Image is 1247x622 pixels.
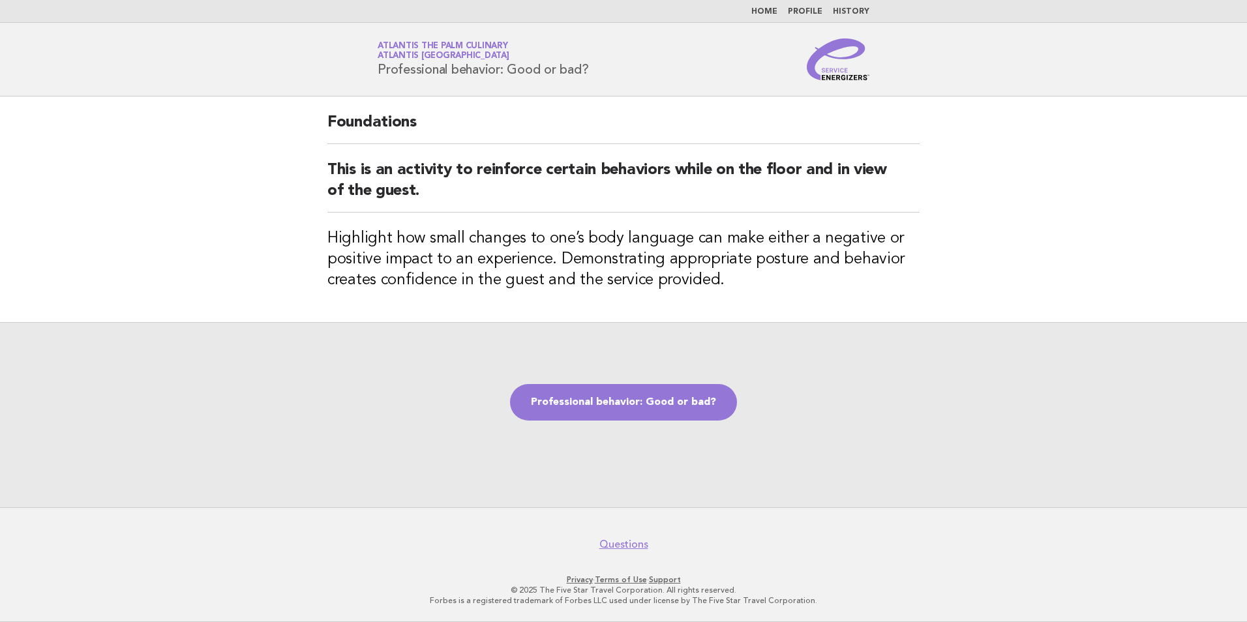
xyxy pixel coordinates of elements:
[378,42,509,60] a: Atlantis The Palm CulinaryAtlantis [GEOGRAPHIC_DATA]
[378,42,588,76] h1: Professional behavior: Good or bad?
[327,112,920,144] h2: Foundations
[510,384,737,421] a: Professional behavior: Good or bad?
[649,575,681,584] a: Support
[378,52,509,61] span: Atlantis [GEOGRAPHIC_DATA]
[224,595,1023,606] p: Forbes is a registered trademark of Forbes LLC used under license by The Five Star Travel Corpora...
[751,8,777,16] a: Home
[327,160,920,213] h2: This is an activity to reinforce certain behaviors while on the floor and in view of the guest.
[224,574,1023,585] p: · ·
[567,575,593,584] a: Privacy
[595,575,647,584] a: Terms of Use
[599,538,648,551] a: Questions
[327,228,920,291] h3: Highlight how small changes to one’s body language can make either a negative or positive impact ...
[788,8,822,16] a: Profile
[833,8,869,16] a: History
[224,585,1023,595] p: © 2025 The Five Star Travel Corporation. All rights reserved.
[807,38,869,80] img: Service Energizers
